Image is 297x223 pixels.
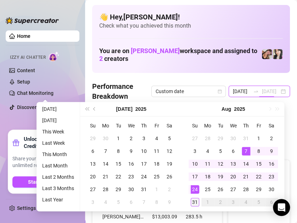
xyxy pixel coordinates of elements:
[265,183,278,196] td: 2025-08-30
[201,196,214,208] td: 2025-09-01
[99,132,112,145] td: 2025-06-30
[254,172,263,181] div: 22
[273,199,290,216] div: Open Intercom Messenger
[189,196,201,208] td: 2025-08-31
[39,116,77,125] li: [DATE]
[165,172,174,181] div: 26
[229,160,237,168] div: 13
[140,160,148,168] div: 17
[99,196,112,208] td: 2025-08-04
[242,134,250,143] div: 31
[189,132,201,145] td: 2025-07-27
[254,160,263,168] div: 15
[116,102,132,116] button: Choose a month
[138,158,150,170] td: 2025-07-17
[240,170,252,183] td: 2025-08-21
[216,147,225,155] div: 5
[267,134,276,143] div: 2
[125,158,138,170] td: 2025-07-16
[152,198,161,206] div: 8
[203,134,212,143] div: 28
[127,147,135,155] div: 9
[252,170,265,183] td: 2025-08-22
[189,170,201,183] td: 2025-08-17
[99,145,112,158] td: 2025-07-07
[112,119,125,132] th: Tu
[140,134,148,143] div: 3
[86,145,99,158] td: 2025-07-06
[201,170,214,183] td: 2025-08-18
[101,198,110,206] div: 4
[138,119,150,132] th: Th
[253,88,259,94] span: swap-right
[150,183,163,196] td: 2025-08-01
[17,33,30,39] a: Home
[242,185,250,194] div: 28
[203,147,212,155] div: 4
[267,160,276,168] div: 16
[99,22,283,30] span: Check what you achieved this month
[216,172,225,181] div: 19
[240,132,252,145] td: 2025-07-31
[233,87,251,95] input: Start date
[150,158,163,170] td: 2025-07-18
[203,172,212,181] div: 18
[227,132,240,145] td: 2025-07-30
[214,170,227,183] td: 2025-08-19
[12,139,19,146] span: gift
[112,132,125,145] td: 2025-07-01
[240,145,252,158] td: 2025-08-07
[114,160,123,168] div: 15
[101,147,110,155] div: 7
[189,158,201,170] td: 2025-08-10
[252,145,265,158] td: 2025-08-08
[86,183,99,196] td: 2025-07-27
[114,147,123,155] div: 8
[39,161,77,170] li: Last Month
[114,198,123,206] div: 5
[12,155,73,169] span: Share your link and earn unlimited rewards
[152,185,161,194] div: 1
[216,185,225,194] div: 26
[252,132,265,145] td: 2025-08-01
[201,158,214,170] td: 2025-08-11
[165,185,174,194] div: 2
[254,147,263,155] div: 8
[39,173,77,181] li: Last 2 Months
[131,47,180,55] span: [PERSON_NAME]
[28,179,50,185] span: Start now
[227,158,240,170] td: 2025-08-13
[12,176,73,188] button: Start nowarrow-right
[114,134,123,143] div: 1
[242,147,250,155] div: 7
[86,170,99,183] td: 2025-07-20
[267,147,276,155] div: 9
[189,145,201,158] td: 2025-08-03
[267,172,276,181] div: 23
[265,170,278,183] td: 2025-08-23
[216,134,225,143] div: 29
[222,102,231,116] button: Choose a month
[191,134,199,143] div: 27
[125,196,138,208] td: 2025-08-06
[150,196,163,208] td: 2025-08-08
[152,172,161,181] div: 25
[150,119,163,132] th: Fr
[201,119,214,132] th: Mo
[83,102,91,116] button: Last year (Control + left)
[39,127,77,136] li: This Week
[101,134,110,143] div: 30
[242,172,250,181] div: 21
[191,172,199,181] div: 17
[227,196,240,208] td: 2025-09-03
[163,183,176,196] td: 2025-08-02
[114,172,123,181] div: 22
[39,105,77,113] li: [DATE]
[101,160,110,168] div: 14
[201,132,214,145] td: 2025-07-28
[99,119,112,132] th: Mo
[112,183,125,196] td: 2025-07-29
[214,119,227,132] th: Tu
[227,119,240,132] th: We
[273,49,282,59] img: Christina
